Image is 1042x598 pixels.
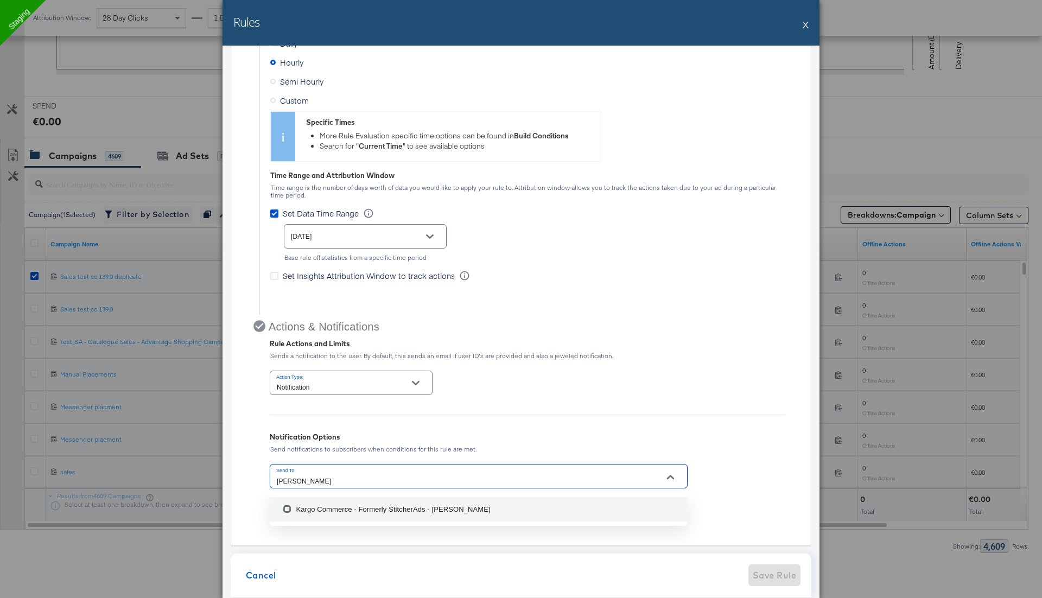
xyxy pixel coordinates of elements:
[270,432,785,442] div: Notification Options
[283,208,359,219] span: Set Data Time Range
[422,228,438,245] button: Open
[233,14,259,30] h2: Rules
[270,170,785,181] div: Time Range and Attribution Window
[306,117,595,128] div: Specific Times
[270,184,785,199] div: Time range is the number of days worth of data you would like to apply your rule to. Attribution ...
[284,254,785,262] div: Base rule off statistics from a specific time period
[280,76,323,87] span: Semi Hourly
[280,95,309,106] span: Custom
[283,270,455,281] span: Set Insights Attribution Window to track actions
[514,131,569,141] strong: Build Conditions
[270,352,785,360] div: Sends a notification to the user. By default, this sends an email if user ID's are provided and a...
[280,57,303,68] span: Hourly
[320,131,595,141] li: More Rule Evaluation specific time options can be found in
[275,475,652,487] input: Search or select people to notify when rule is met
[320,141,595,151] li: Search for " " to see available options
[270,339,785,349] div: Rule Actions and Limits
[662,469,678,485] button: Close
[270,497,687,521] li: Kargo Commerce - Formerly StitcherAds - [PERSON_NAME]
[270,446,785,453] div: Send notifications to subscribers when conditions for this rule are met.
[246,568,276,583] span: Cancel
[803,14,809,35] button: X
[408,375,424,391] button: Open
[359,141,403,151] strong: Current Time
[242,564,281,586] button: Cancel
[289,231,411,243] input: Make a selection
